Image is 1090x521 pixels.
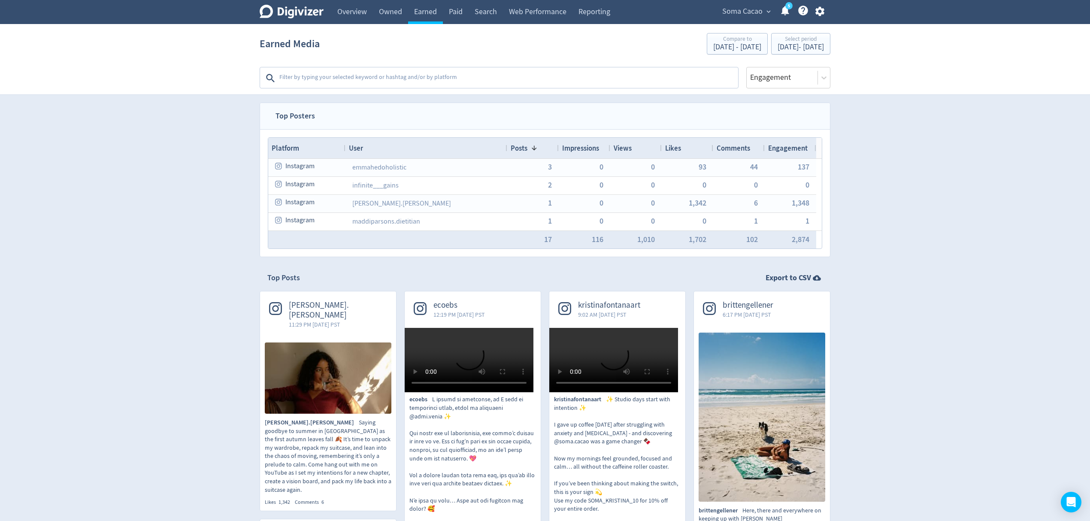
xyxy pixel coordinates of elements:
span: brittengellener [699,506,742,515]
button: 0 [651,163,655,171]
button: 0 [651,199,655,207]
button: 2 [548,181,552,189]
span: ecoebs [409,395,432,404]
div: [DATE] - [DATE] [713,43,761,51]
button: 17 [544,236,552,243]
img: Here, there and everywhere on keeping up with Britt [699,333,825,502]
button: 0 [754,181,758,189]
span: Comments [717,143,750,153]
span: 6 [321,499,324,506]
button: 1,342 [689,199,706,207]
button: 1,348 [792,199,809,207]
span: 12:19 PM [DATE] PST [433,310,485,319]
span: Posts [511,143,527,153]
button: 1,010 [637,236,655,243]
span: Impressions [562,143,599,153]
button: 0 [702,217,706,225]
button: 0 [651,217,655,225]
button: 0 [805,181,809,189]
svg: instagram [275,180,283,188]
span: kristinafontanaart [578,300,640,310]
span: Instagram [285,194,315,211]
span: kristinafontanaart [554,395,606,404]
a: 5 [785,2,793,9]
span: Engagement [768,143,808,153]
span: expand_more [765,8,772,15]
text: 5 [788,3,790,9]
button: 1 [548,217,552,225]
a: maddiparsons.dietitian [352,217,420,226]
span: User [349,143,363,153]
a: [PERSON_NAME].[PERSON_NAME] [352,199,451,208]
div: [DATE] - [DATE] [778,43,824,51]
span: 6:17 PM [DATE] PST [723,310,773,319]
svg: instagram [275,198,283,206]
button: 2,874 [792,236,809,243]
button: Compare to[DATE] - [DATE] [707,33,768,55]
button: 102 [746,236,758,243]
svg: instagram [275,216,283,224]
strong: Export to CSV [766,273,811,283]
h2: Top Posts [267,273,300,283]
span: Instagram [285,212,315,229]
button: 44 [750,163,758,171]
span: Platform [272,143,299,153]
button: 0 [599,163,603,171]
button: 1 [805,217,809,225]
button: 0 [599,217,603,225]
div: Open Intercom Messenger [1061,492,1081,512]
div: Comments [295,499,329,506]
span: Instagram [285,176,315,193]
span: 0 [599,199,603,207]
a: [PERSON_NAME].[PERSON_NAME]11:29 PM [DATE] PSTSaying goodbye to summer in London as the first aut... [260,291,396,506]
div: Likes [265,499,295,506]
button: 0 [651,181,655,189]
span: 1,342 [279,499,290,506]
button: 3 [548,163,552,171]
span: 137 [798,163,809,171]
div: Select period [778,36,824,43]
div: Compare to [713,36,761,43]
button: 116 [592,236,603,243]
button: 93 [699,163,706,171]
button: 6 [754,199,758,207]
span: 1 [548,199,552,207]
button: 0 [702,181,706,189]
button: 1,702 [689,236,706,243]
button: 1 [754,217,758,225]
span: Likes [665,143,681,153]
span: 11:29 PM [DATE] PST [289,320,387,329]
span: [PERSON_NAME].[PERSON_NAME] [265,418,359,427]
button: Soma Cacao [719,5,773,18]
img: Saying goodbye to summer in London as the first autumn leaves fall 🍂 It’s time to unpack my wardr... [265,342,391,414]
span: Views [614,143,632,153]
svg: instagram [275,162,283,170]
h1: Earned Media [260,30,320,58]
span: Instagram [285,158,315,175]
button: 0 [599,181,603,189]
span: Soma Cacao [722,5,763,18]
